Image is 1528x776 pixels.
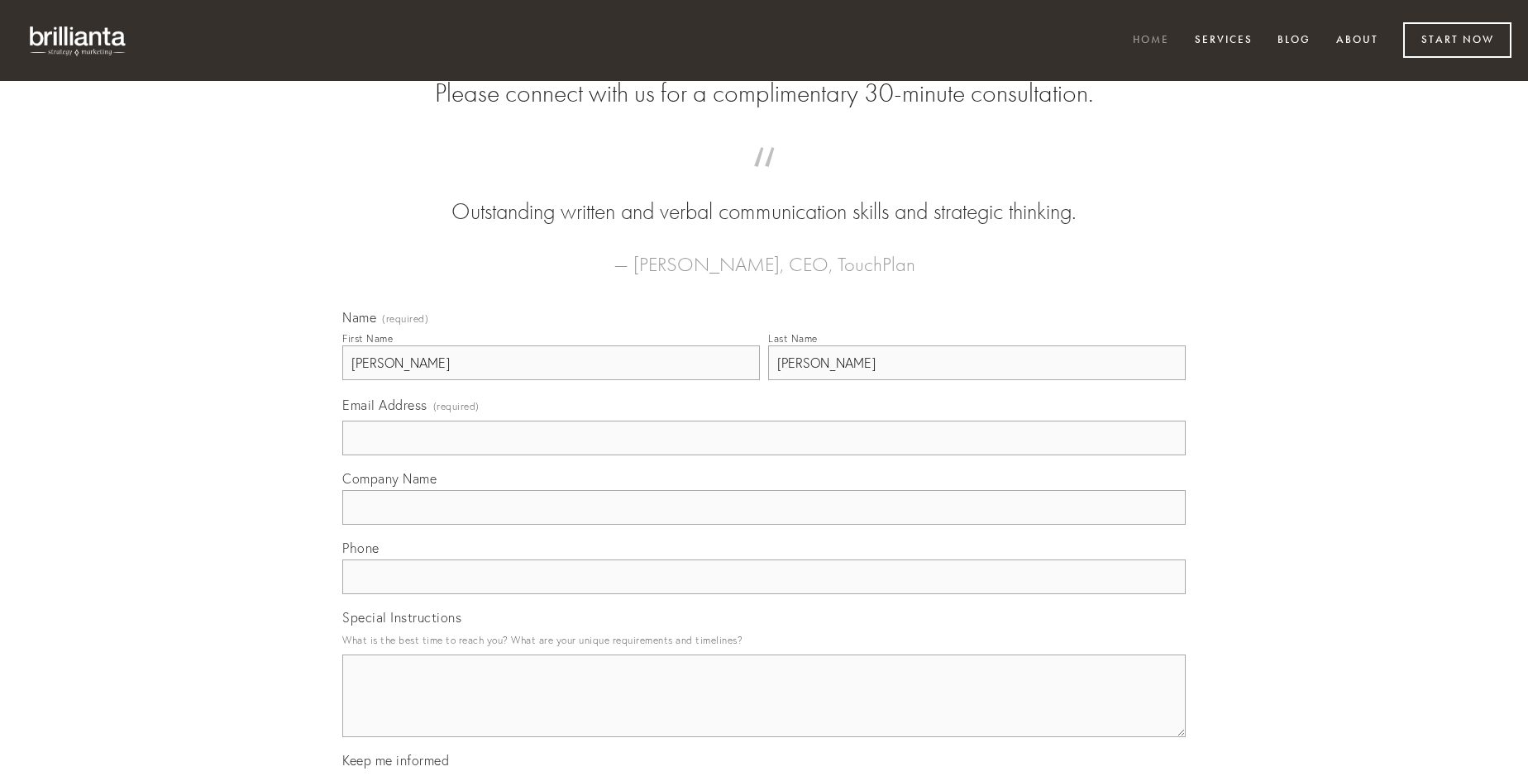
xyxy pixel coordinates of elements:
[17,17,141,64] img: brillianta - research, strategy, marketing
[342,78,1186,109] h2: Please connect with us for a complimentary 30-minute consultation.
[433,395,480,417] span: (required)
[369,164,1159,196] span: “
[369,228,1159,281] figcaption: — [PERSON_NAME], CEO, TouchPlan
[342,332,393,345] div: First Name
[1325,27,1389,55] a: About
[369,164,1159,228] blockquote: Outstanding written and verbal communication skills and strategic thinking.
[1184,27,1263,55] a: Services
[342,752,449,769] span: Keep me informed
[342,540,380,556] span: Phone
[382,314,428,324] span: (required)
[342,609,461,626] span: Special Instructions
[1267,27,1321,55] a: Blog
[768,332,818,345] div: Last Name
[342,629,1186,651] p: What is the best time to reach you? What are your unique requirements and timelines?
[1122,27,1180,55] a: Home
[342,470,437,487] span: Company Name
[342,309,376,326] span: Name
[342,397,427,413] span: Email Address
[1403,22,1511,58] a: Start Now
